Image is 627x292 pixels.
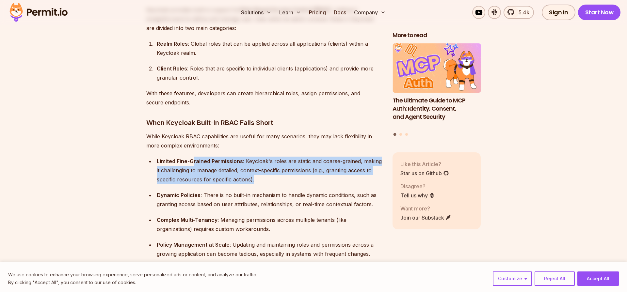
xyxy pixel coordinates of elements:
[504,6,534,19] a: 5.4k
[157,191,382,209] div: : There is no built-in mechanism to handle dynamic conditions, such as granting access based on u...
[157,215,382,234] div: : Managing permissions across multiple tenants (like organizations) requires custom workarounds.
[146,117,382,128] h3: When Keycloak Built-In RBAC Falls Short
[157,158,243,164] strong: Limited Fine-Grained Permissions
[146,132,382,150] p: While Keycloak RBAC capabilities are useful for many scenarios, they may lack flexibility in more...
[146,89,382,107] p: With these features, developers can create hierarchical roles, assign permissions, and secure end...
[400,182,435,190] p: Disagree?
[400,214,451,222] a: Join our Substack
[157,65,187,72] strong: Client Roles
[351,6,388,19] button: Company
[393,43,481,93] img: The Ultimate Guide to MCP Auth: Identity, Consent, and Agent Security
[331,6,349,19] a: Docs
[393,43,481,129] li: 1 of 3
[306,6,329,19] a: Pricing
[7,1,71,23] img: Permit logo
[8,279,257,286] p: By clicking "Accept All", you consent to our use of cookies.
[157,217,217,223] strong: Complex Multi-Tenancy
[393,97,481,121] h3: The Ultimate Guide to MCP Auth: Identity, Consent, and Agent Security
[277,6,304,19] button: Learn
[400,169,449,177] a: Star us on Github
[493,271,532,286] button: Customize
[157,157,382,184] div: : Keycloak's roles are static and coarse-grained, making it challenging to manage detailed, conte...
[577,271,619,286] button: Accept All
[157,39,382,57] div: : Global roles that can be applied across all applications (clients) within a Keycloak realm.
[405,133,408,136] button: Go to slide 3
[535,271,575,286] button: Reject All
[8,271,257,279] p: We use cookies to enhance your browsing experience, serve personalized ads or content, and analyz...
[157,40,188,47] strong: Realm Roles
[515,8,529,16] span: 5.4k
[394,133,396,136] button: Go to slide 1
[542,5,575,20] a: Sign In
[238,6,274,19] button: Solutions
[157,240,382,258] div: : Updating and maintaining roles and permissions across a growing application can become tedious,...
[393,31,481,39] h2: More to read
[400,160,449,168] p: Like this Article?
[393,43,481,129] a: The Ultimate Guide to MCP Auth: Identity, Consent, and Agent SecurityThe Ultimate Guide to MCP Au...
[400,205,451,212] p: Want more?
[393,43,481,137] div: Posts
[157,192,201,198] strong: Dynamic Policies
[578,5,621,20] a: Start Now
[157,64,382,82] div: : Roles that are specific to individual clients (applications) and provide more granular control.
[399,133,402,136] button: Go to slide 2
[400,192,435,199] a: Tell us why
[157,241,230,248] strong: Policy Management at Scale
